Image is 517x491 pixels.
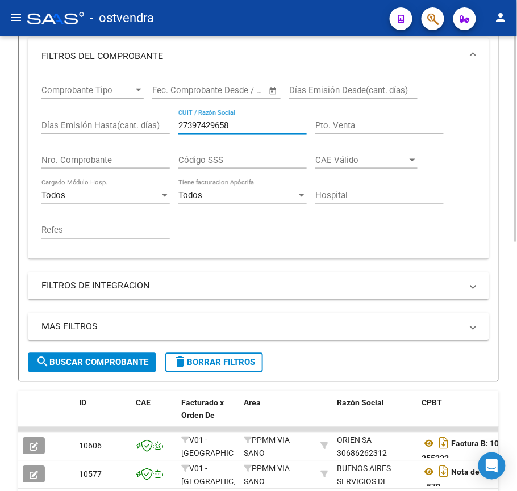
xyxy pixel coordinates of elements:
datatable-header-cell: Area [239,391,316,441]
mat-panel-title: MAS FILTROS [41,321,462,333]
mat-icon: person [494,11,508,24]
input: Fecha fin [209,85,264,95]
span: 10606 [79,442,102,451]
div: Open Intercom Messenger [478,452,506,480]
datatable-header-cell: ID [74,391,131,441]
span: Todos [178,190,202,200]
button: Open calendar [267,85,280,98]
mat-expansion-panel-header: MAS FILTROS [28,313,489,341]
datatable-header-cell: Facturado x Orden De [177,391,239,441]
div: 30707959106 [337,463,413,486]
span: Facturado x Orden De [181,398,224,421]
span: Comprobante Tipo [41,85,134,95]
span: 10577 [79,470,102,479]
div: ORIEN SA [337,434,372,447]
datatable-header-cell: CAE [131,391,177,441]
i: Descargar documento [437,463,452,481]
span: Todos [41,190,65,200]
input: Fecha inicio [152,85,198,95]
span: Razón Social [337,398,384,408]
span: ID [79,398,86,408]
span: Area [244,398,261,408]
datatable-header-cell: Razón Social [332,391,418,441]
div: 30686262312 [337,434,413,458]
mat-expansion-panel-header: FILTROS DEL COMPROBANTE [28,38,489,74]
i: Descargar documento [437,434,452,452]
strong: Factura B: 1045 - 255232 [422,439,514,464]
span: - ostvendra [90,6,154,31]
mat-icon: search [36,355,49,369]
span: CAE Válido [315,155,407,165]
mat-icon: menu [9,11,23,24]
span: Buscar Comprobante [36,358,148,368]
span: PPMM VIA SANO [244,464,290,486]
mat-icon: delete [173,355,187,369]
mat-panel-title: FILTROS DE INTEGRACION [41,280,462,292]
mat-panel-title: FILTROS DEL COMPROBANTE [41,50,462,62]
span: CPBT [422,398,443,408]
mat-expansion-panel-header: FILTROS DE INTEGRACION [28,272,489,300]
button: Borrar Filtros [165,353,263,372]
div: FILTROS DEL COMPROBANTE [28,74,489,259]
span: CAE [136,398,151,408]
button: Buscar Comprobante [28,353,156,372]
span: PPMM VIA SANO [244,436,290,458]
span: Borrar Filtros [173,358,255,368]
